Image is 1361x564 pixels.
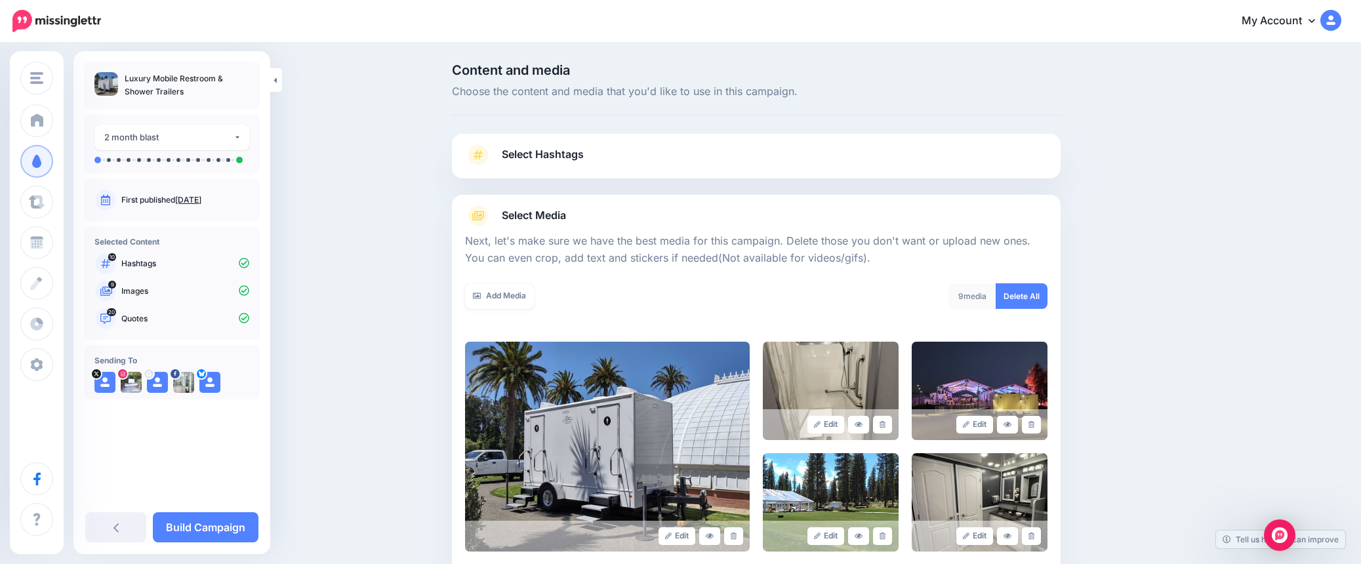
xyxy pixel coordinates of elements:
a: Tell us how we can improve [1216,531,1345,548]
p: Hashtags [121,258,249,270]
h4: Selected Content [94,237,249,247]
p: Next, let's make sure we have the best media for this campaign. Delete those you don't want or up... [465,233,1047,267]
span: 10 [108,253,116,261]
img: user_default_image.png [199,372,220,393]
a: Select Hashtags [465,144,1047,178]
a: Select Media [465,205,1047,226]
img: Missinglettr [12,10,101,32]
a: Delete All [996,283,1047,309]
img: U3XFFRTITLN23J2LG9QNERB58QJ6G3Y1_large.jpg [912,342,1047,440]
img: DNVNQPF1D1649XS0MCIHAWEIRO9C05AE_large.jpg [763,342,899,440]
a: Edit [956,416,994,433]
img: 8IHF3ZDX95LM59URO70Y60AXPSHY2CCF_large.JPG [763,453,899,552]
span: 20 [107,308,116,316]
button: 2 month blast [94,125,249,150]
a: Edit [807,416,845,433]
img: 24839003_167940960365531_3684742014781358080_n-bsa151803.jpg [121,372,142,393]
a: Edit [659,527,696,545]
a: Edit [956,527,994,545]
span: Select Hashtags [502,146,584,163]
img: 376059536_240644378930926_9043875196314642919_n-bsa151802.jpg [173,372,194,393]
div: media [948,283,996,309]
a: Edit [807,527,845,545]
img: user_default_image.png [147,372,168,393]
img: menu.png [30,72,43,84]
div: Open Intercom Messenger [1264,519,1295,551]
p: Luxury Mobile Restroom & Shower Trailers [125,72,249,98]
div: 2 month blast [104,130,234,145]
h4: Sending To [94,355,249,365]
span: Select Media [502,207,566,224]
p: Quotes [121,313,249,325]
img: YGKU4VAQ0W9SHVO80ME042BTRK3Q2D5U_large.jpg [912,453,1047,552]
p: First published [121,194,249,206]
span: 9 [958,291,964,301]
a: My Account [1229,5,1341,37]
a: [DATE] [175,195,201,205]
span: 9 [108,281,116,289]
img: user_default_image.png [94,372,115,393]
img: e8918c0b25775c7d69f47fd4cfda7159_thumb.jpg [94,72,118,96]
span: Choose the content and media that you'd like to use in this campaign. [452,83,1061,100]
p: Images [121,285,249,297]
img: e8918c0b25775c7d69f47fd4cfda7159_large.jpg [465,342,750,552]
span: Content and media [452,64,1061,77]
a: Add Media [465,283,534,309]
